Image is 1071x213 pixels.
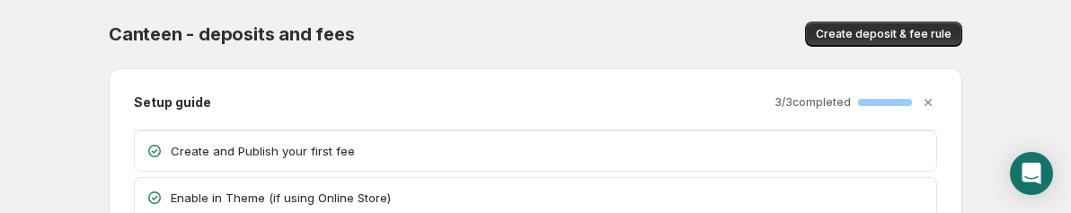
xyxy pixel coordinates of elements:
p: 3 / 3 completed [774,95,851,110]
p: Create and Publish your first fee [171,142,925,160]
button: Dismiss setup guide [916,90,941,115]
div: Open Intercom Messenger [1010,152,1053,195]
h2: Setup guide [134,93,211,111]
p: Enable in Theme (if using Online Store) [171,189,925,207]
button: Create deposit & fee rule [805,22,962,47]
span: Create deposit & fee rule [816,27,952,41]
span: Canteen - deposits and fees [109,23,355,45]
